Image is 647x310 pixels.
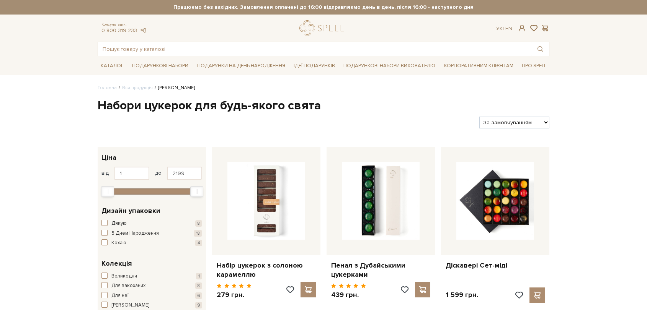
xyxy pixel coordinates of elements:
[101,282,202,290] button: Для закоханих 8
[111,282,145,290] span: Для закоханих
[195,302,202,308] span: 9
[101,186,114,197] div: Min
[101,258,132,269] span: Колекція
[190,186,203,197] div: Max
[122,85,153,91] a: Вся продукція
[98,42,531,56] input: Пошук товару у каталозі
[111,220,127,227] span: Дякую
[194,60,288,72] a: Подарунки на День народження
[299,20,347,36] a: logo
[155,170,162,177] span: до
[441,59,516,72] a: Корпоративним клієнтам
[98,4,549,11] strong: Працюємо без вихідних. Замовлення оплачені до 16:00 відправляємо день в день, після 16:00 - насту...
[195,282,202,289] span: 8
[531,42,549,56] button: Пошук товару у каталозі
[167,167,202,180] input: Ціна
[111,302,149,309] span: [PERSON_NAME]
[98,98,549,114] h1: Набори цукерок для будь-якого свята
[111,239,126,247] span: Кохаю
[519,60,549,72] a: Про Spell
[291,60,338,72] a: Ідеї подарунків
[101,27,137,34] a: 0 800 319 233
[496,25,512,32] div: Ук
[101,292,202,300] button: Для неї 6
[101,230,202,237] button: З Днем Народження 18
[98,85,117,91] a: Головна
[111,273,137,280] span: Великодня
[195,292,202,299] span: 6
[195,240,202,246] span: 4
[101,22,147,27] span: Консультація:
[101,220,202,227] button: Дякую 8
[217,291,252,299] p: 279 грн.
[331,291,366,299] p: 439 грн.
[503,25,504,32] span: |
[101,170,109,177] span: від
[129,60,191,72] a: Подарункові набори
[101,206,160,216] span: Дизайн упаковки
[331,261,430,279] a: Пенал з Дубайськими цукерками
[196,273,202,279] span: 1
[101,273,202,280] button: Великодня 1
[114,167,149,180] input: Ціна
[111,230,159,237] span: З Днем Народження
[217,261,316,279] a: Набір цукерок з солоною карамеллю
[111,292,129,300] span: Для неї
[194,230,202,237] span: 18
[98,60,127,72] a: Каталог
[446,291,478,299] p: 1 599 грн.
[153,84,195,91] li: [PERSON_NAME]
[101,153,116,163] span: Ціна
[446,261,545,270] a: Діскавері Сет-міді
[101,239,202,247] button: Кохаю 4
[195,220,202,227] span: 8
[139,27,147,34] a: telegram
[505,25,512,32] a: En
[101,302,202,309] button: [PERSON_NAME] 9
[340,59,438,72] a: Подарункові набори вихователю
